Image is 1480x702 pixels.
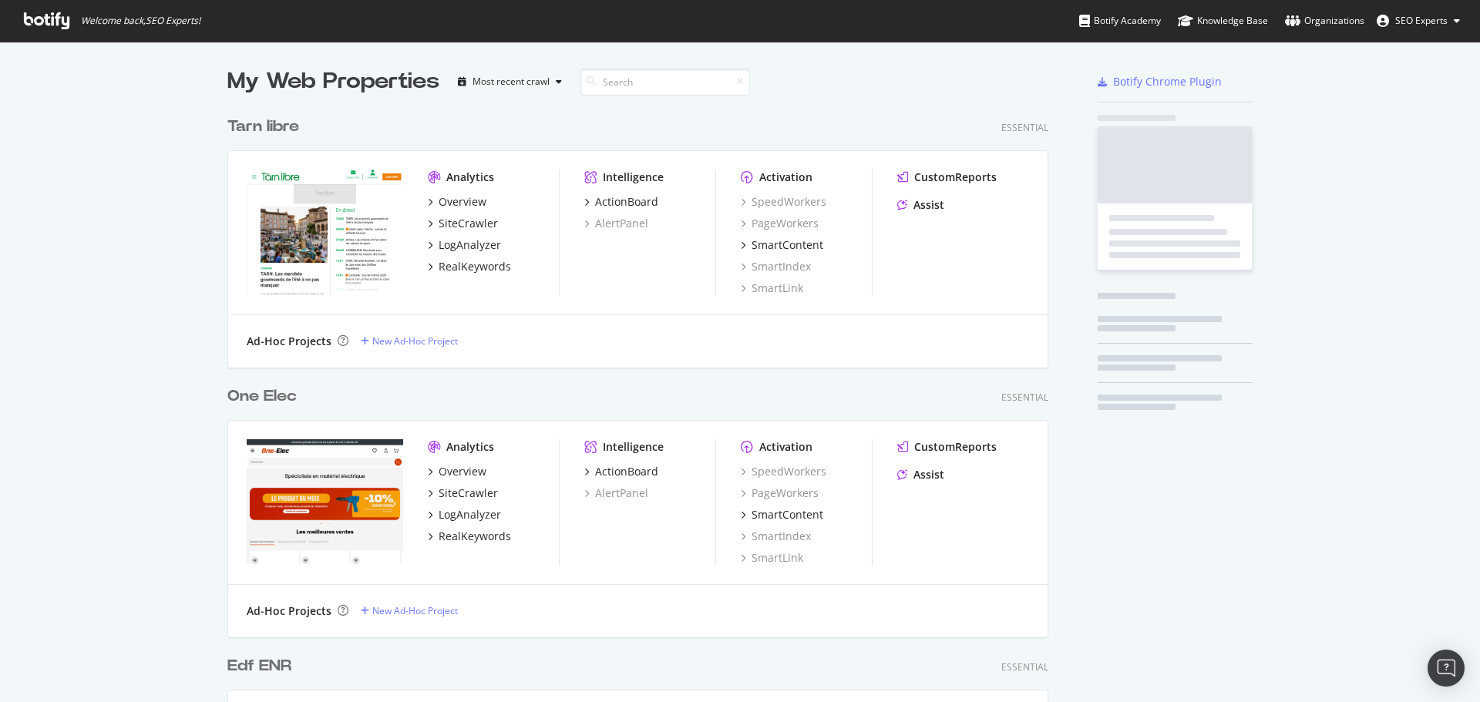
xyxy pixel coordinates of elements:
[428,216,498,231] a: SiteCrawler
[227,655,291,677] div: Edf ENR
[439,194,486,210] div: Overview
[247,334,331,349] div: Ad-Hoc Projects
[914,170,997,185] div: CustomReports
[439,529,511,544] div: RealKeywords
[81,15,200,27] span: Welcome back, SEO Experts !
[446,439,494,455] div: Analytics
[439,464,486,479] div: Overview
[603,439,664,455] div: Intelligence
[1285,13,1364,29] div: Organizations
[741,464,826,479] a: SpeedWorkers
[741,216,819,231] a: PageWorkers
[439,237,501,253] div: LogAnalyzer
[439,485,498,501] div: SiteCrawler
[428,529,511,544] a: RealKeywords
[227,385,303,408] a: One Elec
[913,197,944,213] div: Assist
[1178,13,1268,29] div: Knowledge Base
[247,603,331,619] div: Ad-Hoc Projects
[759,170,812,185] div: Activation
[741,280,803,296] a: SmartLink
[361,334,458,348] a: New Ad-Hoc Project
[913,467,944,482] div: Assist
[759,439,812,455] div: Activation
[428,259,511,274] a: RealKeywords
[247,439,403,564] img: one-elec.com
[741,237,823,253] a: SmartContent
[584,194,658,210] a: ActionBoard
[897,467,944,482] a: Assist
[741,550,803,566] a: SmartLink
[361,604,458,617] a: New Ad-Hoc Project
[584,464,658,479] a: ActionBoard
[897,197,944,213] a: Assist
[227,385,297,408] div: One Elec
[428,237,501,253] a: LogAnalyzer
[1001,391,1048,404] div: Essential
[741,259,811,274] a: SmartIndex
[1428,650,1465,687] div: Open Intercom Messenger
[247,170,403,294] img: preprod.letarnlibre.com
[428,485,498,501] a: SiteCrawler
[897,439,997,455] a: CustomReports
[439,259,511,274] div: RealKeywords
[595,194,658,210] div: ActionBoard
[1001,660,1048,673] div: Essential
[227,116,299,138] div: Tarn libre
[1079,13,1161,29] div: Botify Academy
[584,485,648,501] a: AlertPanel
[603,170,664,185] div: Intelligence
[372,334,458,348] div: New Ad-Hoc Project
[1001,121,1048,134] div: Essential
[227,66,439,97] div: My Web Properties
[1098,74,1222,89] a: Botify Chrome Plugin
[227,655,298,677] a: Edf ENR
[1395,14,1448,27] span: SEO Experts
[428,464,486,479] a: Overview
[914,439,997,455] div: CustomReports
[1113,74,1222,89] div: Botify Chrome Plugin
[584,216,648,231] a: AlertPanel
[741,485,819,501] a: PageWorkers
[439,507,501,522] div: LogAnalyzer
[741,529,811,544] a: SmartIndex
[227,116,305,138] a: Tarn libre
[595,464,658,479] div: ActionBoard
[372,604,458,617] div: New Ad-Hoc Project
[741,507,823,522] a: SmartContent
[428,194,486,210] a: Overview
[741,194,826,210] a: SpeedWorkers
[452,69,568,94] button: Most recent crawl
[752,507,823,522] div: SmartContent
[752,237,823,253] div: SmartContent
[1364,8,1472,33] button: SEO Experts
[446,170,494,185] div: Analytics
[897,170,997,185] a: CustomReports
[439,216,498,231] div: SiteCrawler
[580,69,750,96] input: Search
[473,77,550,86] div: Most recent crawl
[428,507,501,522] a: LogAnalyzer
